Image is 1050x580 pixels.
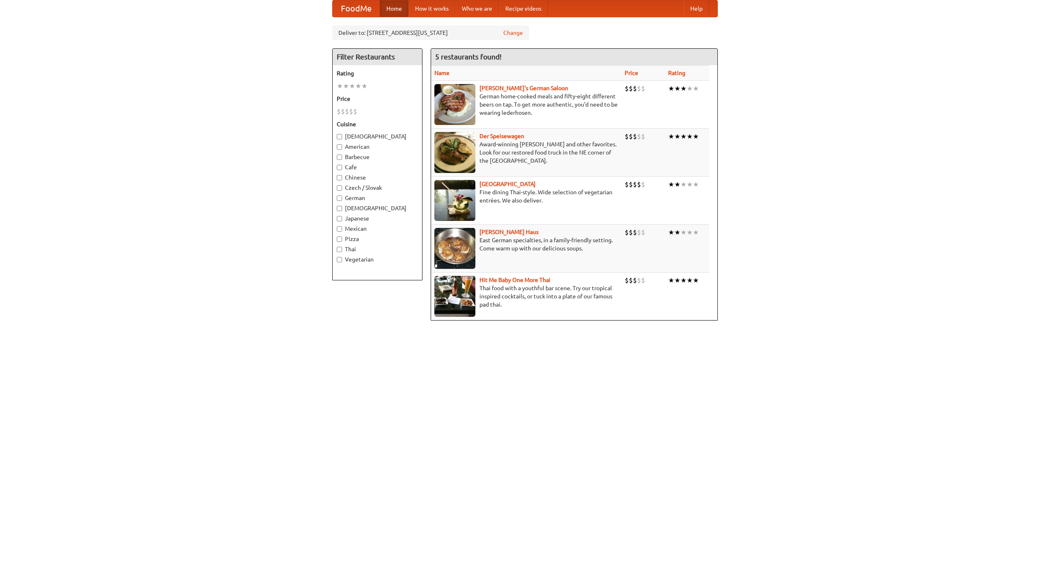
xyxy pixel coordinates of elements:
li: ★ [674,132,680,141]
ng-pluralize: 5 restaurants found! [435,53,502,61]
a: Name [434,70,450,76]
a: [GEOGRAPHIC_DATA] [479,181,536,187]
h4: Filter Restaurants [333,49,422,65]
li: ★ [693,132,699,141]
li: $ [641,132,645,141]
p: East German specialties, in a family-friendly setting. Come warm up with our delicious soups. [434,236,618,252]
li: ★ [674,180,680,189]
li: $ [633,228,637,237]
li: $ [641,84,645,93]
li: $ [629,276,633,285]
p: German home-cooked meals and fifty-eight different beers on tap. To get more authentic, you'd nee... [434,92,618,117]
a: Rating [668,70,685,76]
li: $ [629,228,633,237]
li: ★ [674,276,680,285]
img: speisewagen.jpg [434,132,475,173]
li: $ [633,132,637,141]
input: Vegetarian [337,257,342,262]
input: German [337,196,342,201]
img: kohlhaus.jpg [434,228,475,269]
li: $ [629,84,633,93]
a: Help [684,0,709,17]
a: Der Speisewagen [479,133,524,139]
p: Thai food with a youthful bar scene. Try our tropical inspired cocktails, or tuck into a plate of... [434,284,618,309]
a: FoodMe [333,0,380,17]
li: $ [337,107,341,116]
li: $ [633,180,637,189]
a: Who we are [455,0,499,17]
li: $ [625,132,629,141]
h5: Cuisine [337,120,418,128]
li: $ [625,84,629,93]
li: ★ [687,84,693,93]
li: $ [625,228,629,237]
h5: Rating [337,69,418,77]
label: [DEMOGRAPHIC_DATA] [337,132,418,141]
li: $ [633,276,637,285]
input: [DEMOGRAPHIC_DATA] [337,134,342,139]
label: Cafe [337,163,418,171]
li: $ [349,107,353,116]
li: ★ [680,228,687,237]
h5: Price [337,95,418,103]
li: ★ [349,82,355,91]
input: Barbecue [337,155,342,160]
label: German [337,194,418,202]
li: $ [641,276,645,285]
a: Change [503,29,523,37]
li: $ [341,107,345,116]
li: ★ [674,228,680,237]
li: $ [641,180,645,189]
li: ★ [693,228,699,237]
li: $ [625,276,629,285]
li: ★ [680,84,687,93]
li: ★ [687,276,693,285]
p: Fine dining Thai-style. Wide selection of vegetarian entrées. We also deliver. [434,188,618,205]
li: ★ [355,82,361,91]
li: ★ [668,228,674,237]
b: [PERSON_NAME] Haus [479,229,539,235]
li: $ [345,107,349,116]
li: $ [637,180,641,189]
li: ★ [668,180,674,189]
input: [DEMOGRAPHIC_DATA] [337,206,342,211]
input: Pizza [337,237,342,242]
img: babythai.jpg [434,276,475,317]
li: ★ [668,132,674,141]
input: Mexican [337,226,342,232]
li: $ [641,228,645,237]
li: ★ [680,276,687,285]
li: ★ [693,180,699,189]
img: esthers.jpg [434,84,475,125]
label: Barbecue [337,153,418,161]
li: ★ [687,228,693,237]
label: Thai [337,245,418,253]
li: $ [353,107,357,116]
input: American [337,144,342,150]
li: ★ [693,276,699,285]
b: Hit Me Baby One More Thai [479,277,550,283]
li: ★ [674,84,680,93]
li: $ [629,180,633,189]
li: ★ [668,84,674,93]
label: Mexican [337,225,418,233]
li: ★ [680,180,687,189]
li: ★ [343,82,349,91]
input: Cafe [337,165,342,170]
p: Award-winning [PERSON_NAME] and other favorites. Look for our restored food truck in the NE corne... [434,140,618,165]
b: [PERSON_NAME]'s German Saloon [479,85,568,91]
label: Japanese [337,214,418,223]
label: American [337,143,418,151]
a: Home [380,0,409,17]
input: Thai [337,247,342,252]
input: Czech / Slovak [337,185,342,191]
li: ★ [361,82,367,91]
li: $ [625,180,629,189]
a: Price [625,70,638,76]
label: Pizza [337,235,418,243]
label: Chinese [337,173,418,182]
li: ★ [668,276,674,285]
li: $ [637,276,641,285]
label: Vegetarian [337,255,418,264]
